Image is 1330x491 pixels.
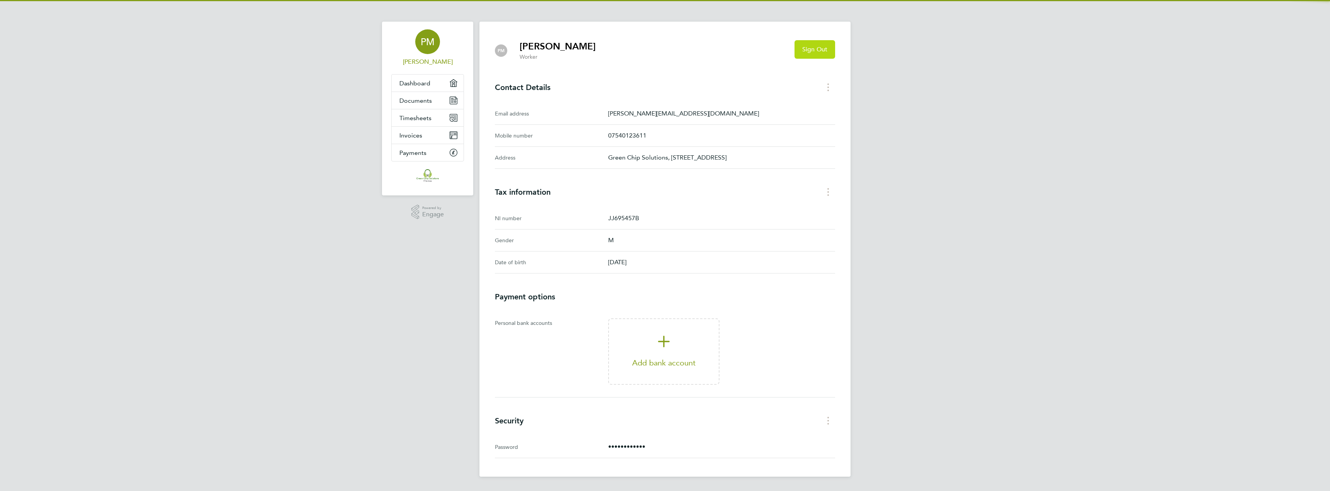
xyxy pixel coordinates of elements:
[609,358,719,367] p: Add bank account
[392,75,464,92] a: Dashboard
[495,131,608,140] div: Mobile number
[422,205,444,211] span: Powered by
[399,80,430,87] span: Dashboard
[608,258,835,267] p: [DATE]
[495,153,608,162] div: Address
[495,109,608,118] div: Email address
[495,187,835,197] h3: Tax information
[498,48,505,53] span: PM
[422,211,444,218] span: Engage
[608,109,835,118] p: [PERSON_NAME][EMAIL_ADDRESS][DOMAIN_NAME]
[608,236,835,245] p: M
[608,318,720,385] a: 'Add bank account'
[495,442,608,452] div: Password
[392,92,464,109] a: Documents
[520,53,596,61] p: Worker
[399,97,432,104] span: Documents
[392,144,464,161] a: Payments
[821,81,835,93] button: Contact Details menu
[399,132,422,139] span: Invoices
[391,57,464,66] span: Paul Medway
[795,40,835,59] button: Sign Out
[495,44,507,57] div: Paul Medway
[520,40,596,53] h2: [PERSON_NAME]
[495,416,835,425] h3: Security
[608,214,835,223] p: JJ695457B
[399,114,431,122] span: Timesheets
[495,318,608,391] div: Personal bank accounts
[495,292,835,301] h3: Payment options
[382,22,473,195] nav: Main navigation
[392,127,464,144] a: Invoices
[802,46,827,53] span: Sign Out
[392,109,464,126] a: Timesheets
[391,169,464,182] a: Go to home page
[608,131,835,140] p: 07540123611
[821,415,835,426] button: Security menu
[495,236,608,245] div: Gender
[399,149,426,156] span: Payments
[821,186,835,198] button: Tax information menu
[608,442,835,452] p: ••••••••••••
[608,153,835,162] p: Green Chip Solutions, [STREET_ADDRESS]
[421,37,435,47] span: PM
[411,205,444,219] a: Powered byEngage
[391,29,464,66] a: PM[PERSON_NAME]
[495,83,835,92] h3: Contact Details
[495,214,608,223] div: NI number
[495,258,608,267] div: Date of birth
[416,169,439,182] img: greenchipsolutions-logo-retina.png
